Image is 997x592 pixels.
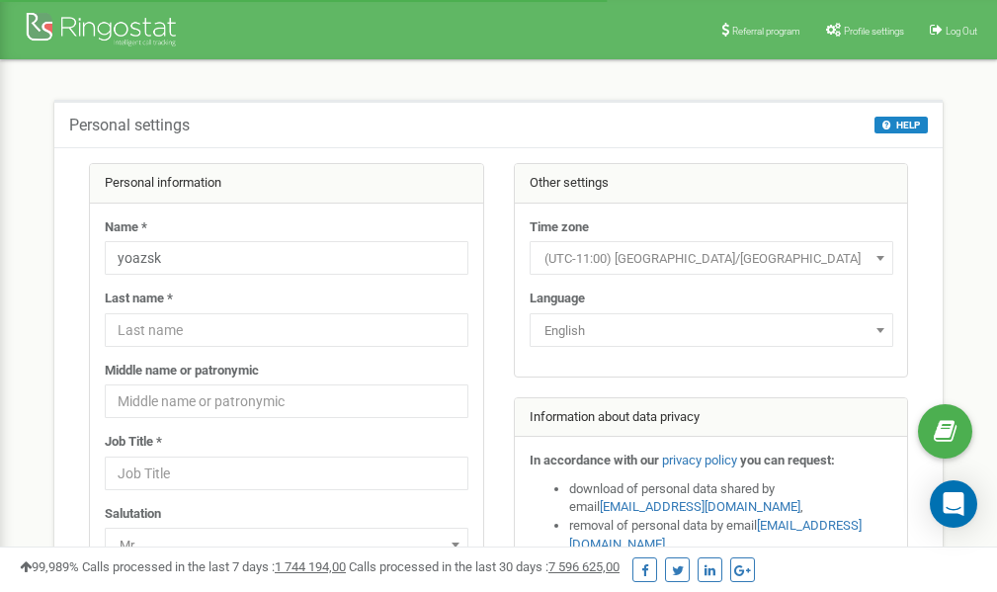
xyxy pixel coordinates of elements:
a: privacy policy [662,453,737,467]
a: [EMAIL_ADDRESS][DOMAIN_NAME] [600,499,800,514]
input: Job Title [105,457,468,490]
label: Job Title * [105,433,162,452]
span: Referral program [732,26,800,37]
span: (UTC-11:00) Pacific/Midway [530,241,893,275]
span: Calls processed in the last 7 days : [82,559,346,574]
label: Name * [105,218,147,237]
span: English [530,313,893,347]
u: 7 596 625,00 [548,559,620,574]
li: removal of personal data by email , [569,517,893,553]
div: Open Intercom Messenger [930,480,977,528]
button: HELP [874,117,928,133]
label: Salutation [105,505,161,524]
span: Mr. [112,532,461,559]
u: 1 744 194,00 [275,559,346,574]
input: Middle name or patronymic [105,384,468,418]
span: Calls processed in the last 30 days : [349,559,620,574]
strong: In accordance with our [530,453,659,467]
label: Middle name or patronymic [105,362,259,381]
label: Language [530,290,585,308]
span: Mr. [105,528,468,561]
strong: you can request: [740,453,835,467]
span: English [537,317,886,345]
span: Profile settings [844,26,904,37]
span: (UTC-11:00) Pacific/Midway [537,245,886,273]
span: 99,989% [20,559,79,574]
div: Information about data privacy [515,398,908,438]
li: download of personal data shared by email , [569,480,893,517]
div: Personal information [90,164,483,204]
label: Time zone [530,218,589,237]
span: Log Out [946,26,977,37]
input: Last name [105,313,468,347]
label: Last name * [105,290,173,308]
h5: Personal settings [69,117,190,134]
input: Name [105,241,468,275]
div: Other settings [515,164,908,204]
